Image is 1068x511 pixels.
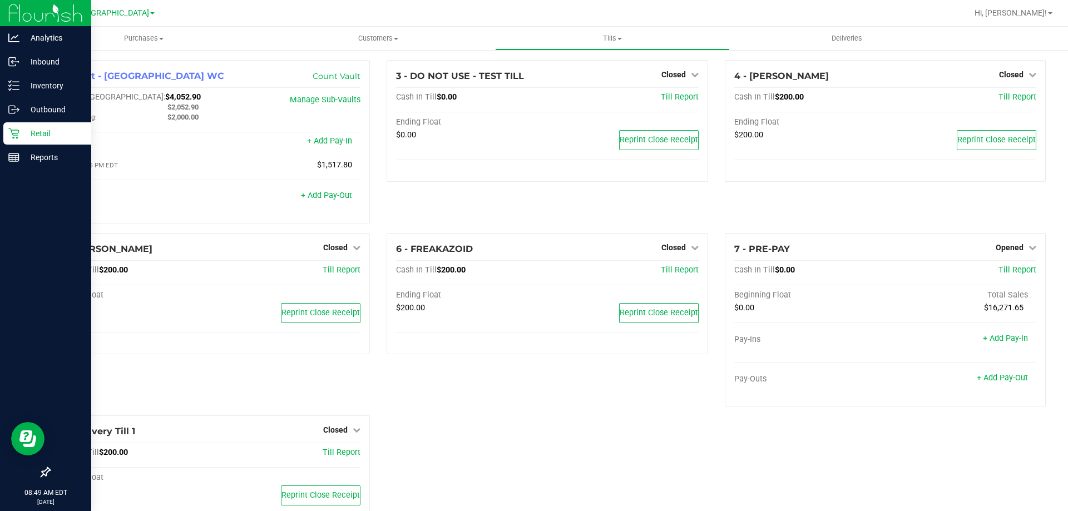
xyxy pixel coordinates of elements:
[396,130,416,140] span: $0.00
[19,151,86,164] p: Reports
[290,95,360,105] a: Manage Sub-Vaults
[8,56,19,67] inline-svg: Inbound
[730,27,964,50] a: Deliveries
[19,55,86,68] p: Inbound
[165,92,201,102] span: $4,052.90
[998,92,1036,102] a: Till Report
[396,92,437,102] span: Cash In Till
[396,244,473,254] span: 6 - FREAKAZOID
[19,31,86,44] p: Analytics
[281,303,360,323] button: Reprint Close Receipt
[323,243,348,252] span: Closed
[73,8,149,18] span: [GEOGRAPHIC_DATA]
[396,117,547,127] div: Ending Float
[661,92,699,102] a: Till Report
[619,130,699,150] button: Reprint Close Receipt
[775,92,804,102] span: $200.00
[620,135,698,145] span: Reprint Close Receipt
[885,290,1036,300] div: Total Sales
[5,498,86,506] p: [DATE]
[11,422,44,455] iframe: Resource center
[957,135,1036,145] span: Reprint Close Receipt
[734,117,886,127] div: Ending Float
[817,33,877,43] span: Deliveries
[734,303,754,312] span: $0.00
[496,33,729,43] span: Tills
[734,374,886,384] div: Pay-Outs
[734,335,886,345] div: Pay-Ins
[661,265,699,275] a: Till Report
[323,425,348,434] span: Closed
[396,71,524,81] span: 3 - DO NOT USE - TEST TILL
[8,104,19,115] inline-svg: Outbound
[437,265,466,275] span: $200.00
[58,473,210,483] div: Ending Float
[495,27,729,50] a: Tills
[661,243,686,252] span: Closed
[167,103,199,111] span: $2,052.90
[396,265,437,275] span: Cash In Till
[58,92,165,102] span: Cash In [GEOGRAPHIC_DATA]:
[999,70,1023,79] span: Closed
[307,136,352,146] a: + Add Pay-In
[734,71,829,81] span: 4 - [PERSON_NAME]
[281,485,360,505] button: Reprint Close Receipt
[983,334,1028,343] a: + Add Pay-In
[8,32,19,43] inline-svg: Analytics
[5,488,86,498] p: 08:49 AM EDT
[317,160,352,170] span: $1,517.80
[998,265,1036,275] a: Till Report
[261,33,495,43] span: Customers
[996,243,1023,252] span: Opened
[734,244,790,254] span: 7 - PRE-PAY
[620,308,698,317] span: Reprint Close Receipt
[58,426,135,436] span: 8 - Delivery Till 1
[27,27,261,50] a: Purchases
[58,71,224,81] span: 1 - Vault - [GEOGRAPHIC_DATA] WC
[977,373,1028,383] a: + Add Pay-Out
[261,27,495,50] a: Customers
[99,448,128,457] span: $200.00
[957,130,1036,150] button: Reprint Close Receipt
[99,265,128,275] span: $200.00
[734,265,775,275] span: Cash In Till
[734,92,775,102] span: Cash In Till
[281,490,360,500] span: Reprint Close Receipt
[975,8,1047,17] span: Hi, [PERSON_NAME]!
[301,191,352,200] a: + Add Pay-Out
[437,92,457,102] span: $0.00
[619,303,699,323] button: Reprint Close Receipt
[58,192,210,202] div: Pay-Outs
[8,80,19,91] inline-svg: Inventory
[734,290,886,300] div: Beginning Float
[775,265,795,275] span: $0.00
[19,79,86,92] p: Inventory
[396,290,547,300] div: Ending Float
[167,113,199,121] span: $2,000.00
[58,244,152,254] span: 5 - [PERSON_NAME]
[734,130,763,140] span: $200.00
[8,152,19,163] inline-svg: Reports
[281,308,360,317] span: Reprint Close Receipt
[58,290,210,300] div: Ending Float
[984,303,1023,312] span: $16,271.65
[661,70,686,79] span: Closed
[19,103,86,116] p: Outbound
[27,33,261,43] span: Purchases
[396,303,425,312] span: $200.00
[19,127,86,140] p: Retail
[323,265,360,275] a: Till Report
[323,448,360,457] a: Till Report
[8,128,19,139] inline-svg: Retail
[58,137,210,147] div: Pay-Ins
[313,71,360,81] a: Count Vault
